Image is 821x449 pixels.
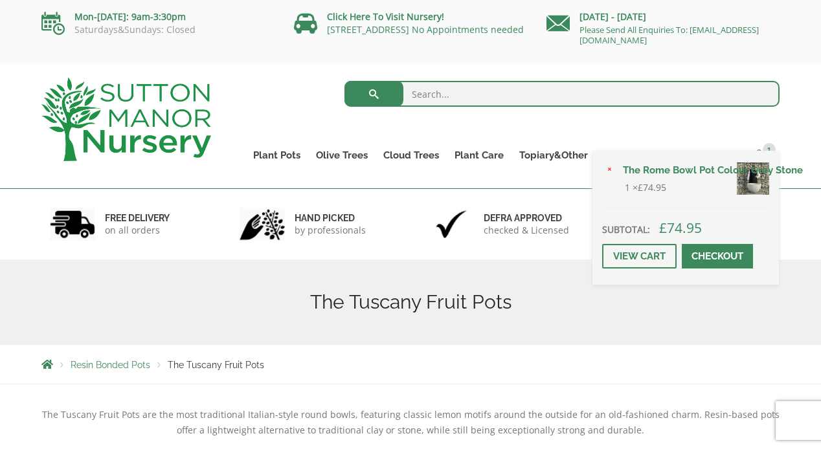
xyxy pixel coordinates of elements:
a: Olive Trees [308,146,376,164]
a: Cloud Trees [376,146,447,164]
a: Plant Pots [245,146,308,164]
input: Search... [344,81,780,107]
span: The Tuscany Fruit Pots [168,360,264,370]
a: Click Here To Visit Nursery! [327,10,444,23]
a: View cart [602,244,677,268]
nav: Breadcrumbs [41,359,780,369]
img: 2.jpg [240,208,285,241]
p: Mon-[DATE]: 9am-3:30pm [41,9,275,25]
img: logo [41,78,211,161]
p: checked & Licensed [484,224,569,237]
span: £ [659,219,667,237]
h6: hand picked [295,212,366,224]
img: 3.jpg [429,208,474,241]
a: [STREET_ADDRESS] No Appointments needed [327,23,524,36]
a: The Rome Bowl Pot Colour Grey Stone [615,160,769,180]
span: 1 × [625,180,666,195]
bdi: 74.95 [638,181,666,193]
p: [DATE] - [DATE] [546,9,780,25]
p: The Tuscany Fruit Pots are the most traditional Italian-style round bowls, featuring classic lemo... [41,407,780,438]
h6: FREE DELIVERY [105,212,170,224]
p: on all orders [105,224,170,237]
strong: Subtotal: [602,223,650,235]
p: Saturdays&Sundays: Closed [41,25,275,35]
span: 1 [763,143,776,156]
span: £ [638,181,643,193]
a: Topiary&Other [512,146,596,164]
img: 1.jpg [50,208,95,241]
a: 1 [747,146,780,164]
a: Contact [694,146,747,164]
a: Remove The Rome Bowl Pot Colour Grey Stone from basket [602,164,616,178]
h1: The Tuscany Fruit Pots [41,290,780,314]
a: Plant Care [447,146,512,164]
a: About [596,146,640,164]
p: by professionals [295,224,366,237]
a: Delivery [640,146,694,164]
h6: Defra approved [484,212,569,224]
a: Please Send All Enquiries To: [EMAIL_ADDRESS][DOMAIN_NAME] [579,24,759,46]
img: The Rome Bowl Pot Colour Grey Stone [737,162,769,195]
a: Resin Bonded Pots [71,360,150,370]
bdi: 74.95 [659,219,702,237]
a: Checkout [682,244,753,268]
